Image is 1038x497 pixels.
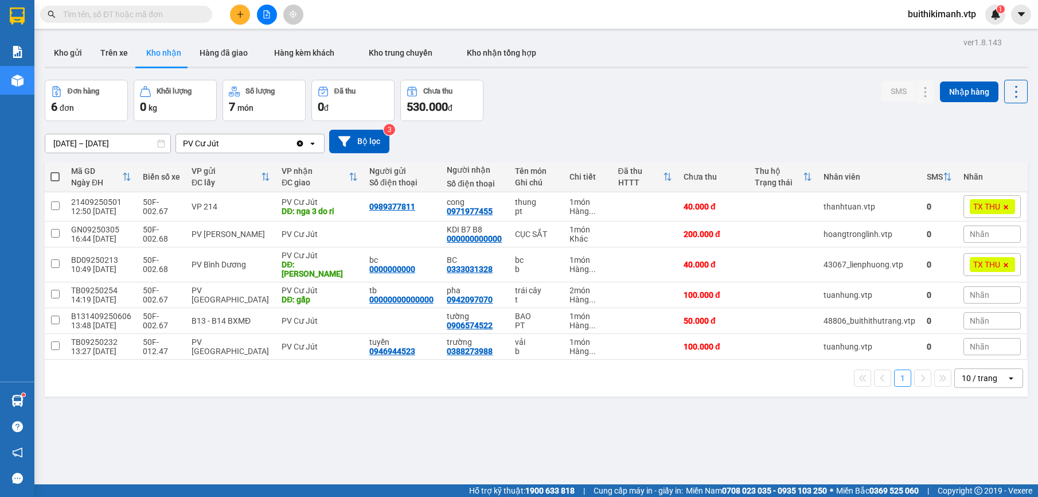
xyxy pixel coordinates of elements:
[618,178,663,187] div: HTTT
[569,337,606,347] div: 1 món
[927,202,952,211] div: 0
[143,286,180,304] div: 50F-002.67
[282,251,358,260] div: PV Cư Jút
[183,138,219,149] div: PV Cư Jút
[257,5,277,25] button: file-add
[282,207,358,216] div: DĐ: nga 3 do ri
[369,286,435,295] div: tb
[515,265,558,274] div: b
[684,290,743,300] div: 100.000 đ
[830,488,833,493] span: ⚪️
[927,260,952,269] div: 0
[569,172,606,181] div: Chi tiết
[318,100,324,114] span: 0
[515,295,558,304] div: t
[45,134,170,153] input: Select a date range.
[684,260,743,269] div: 40.000 đ
[282,166,349,176] div: VP nhận
[684,342,743,351] div: 100.000 đ
[755,166,803,176] div: Thu hộ
[369,347,415,356] div: 0946944523
[71,166,122,176] div: Mã GD
[899,7,985,21] span: buithikimanh.vtp
[894,370,911,387] button: 1
[192,166,261,176] div: VP gửi
[970,290,989,300] span: Nhãn
[569,321,606,330] div: Hàng thông thường
[447,295,493,304] div: 0942097070
[1011,5,1031,25] button: caret-down
[143,312,180,330] div: 50F-002.67
[51,100,57,114] span: 6
[65,162,137,192] th: Toggle SortBy
[447,207,493,216] div: 0971977455
[583,484,585,497] span: |
[515,255,558,265] div: bc
[71,265,131,274] div: 10:49 [DATE]
[263,10,271,18] span: file-add
[569,295,606,304] div: Hàng thông thường
[11,75,24,87] img: warehouse-icon
[71,286,131,295] div: TB09250254
[190,39,257,67] button: Hàng đã giao
[71,225,131,234] div: GN09250305
[157,87,192,95] div: Khối lượng
[569,234,606,243] div: Khác
[722,486,827,495] strong: 0708 023 035 - 0935 103 250
[245,87,275,95] div: Số lượng
[282,197,358,207] div: PV Cư Jút
[589,321,596,330] span: ...
[1006,374,1016,383] svg: open
[684,202,743,211] div: 40.000 đ
[447,234,502,243] div: 000000000000
[589,265,596,274] span: ...
[143,255,180,274] div: 50F-002.68
[525,486,575,495] strong: 1900 633 818
[589,347,596,356] span: ...
[824,202,915,211] div: thanhtuan.vtp
[423,87,452,95] div: Chưa thu
[447,312,504,321] div: tường
[515,207,558,216] div: pt
[45,80,128,121] button: Đơn hàng6đơn
[448,103,452,112] span: đ
[447,165,504,174] div: Người nhận
[369,166,435,176] div: Người gửi
[927,316,952,325] div: 0
[369,295,434,304] div: 00000000000000
[282,178,349,187] div: ĐC giao
[369,202,415,211] div: 0989377811
[282,260,358,278] div: DĐ: ĐĂK GHỀNH
[149,103,157,112] span: kg
[137,39,190,67] button: Kho nhận
[369,255,435,265] div: bc
[91,39,137,67] button: Trên xe
[45,39,91,67] button: Kho gửi
[68,87,99,95] div: Đơn hàng
[569,255,606,265] div: 1 món
[22,393,25,397] sup: 1
[71,321,131,330] div: 13:48 [DATE]
[467,48,536,57] span: Kho nhận tổng hợp
[186,162,276,192] th: Toggle SortBy
[515,312,558,321] div: BAO
[824,342,915,351] div: tuanhung.vtp
[274,48,334,57] span: Hàng kèm khách
[990,9,1001,20] img: icon-new-feature
[515,337,558,347] div: vải
[970,342,989,351] span: Nhãn
[447,265,493,274] div: 0333031328
[962,372,997,384] div: 10 / trang
[276,162,364,192] th: Toggle SortBy
[400,80,483,121] button: Chưa thu530.000đ
[589,295,596,304] span: ...
[71,337,131,347] div: TB09250232
[282,230,358,239] div: PV Cư Jút
[569,197,606,207] div: 1 món
[71,178,122,187] div: Ngày ĐH
[282,295,358,304] div: DĐ: gấp
[192,286,270,304] div: PV [GEOGRAPHIC_DATA]
[311,80,395,121] button: Đã thu0đ
[11,46,24,58] img: solution-icon
[998,5,1002,13] span: 1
